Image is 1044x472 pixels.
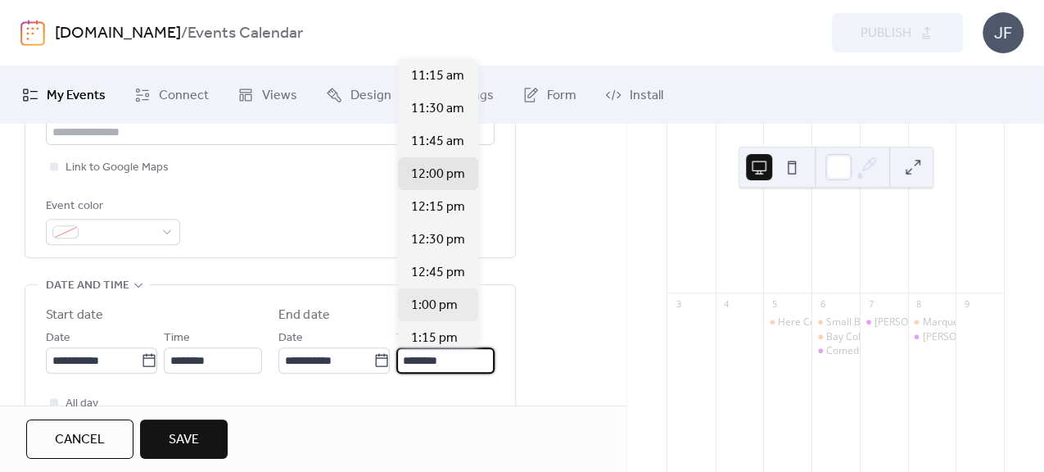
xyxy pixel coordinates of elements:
span: Date and time [46,276,129,296]
div: 5 [768,297,780,310]
div: 6 [816,297,829,310]
span: 1:15 pm [411,329,458,348]
div: Small Business Celebration 2025 - Business Award Nominations NOW OPEN! [811,315,860,329]
b: Events Calendar [188,18,303,49]
span: Date [46,329,70,348]
img: logo [20,20,45,46]
div: Start date [46,306,103,325]
div: JF [983,12,1024,53]
span: 1:00 pm [411,296,458,315]
div: [PERSON_NAME] Block [875,315,978,329]
a: Connect [122,73,221,117]
div: End date [278,306,330,325]
span: Connect [159,86,209,106]
span: Install [630,86,663,106]
a: [DOMAIN_NAME] [55,18,181,49]
span: My Events [47,86,106,106]
span: Time [164,329,190,348]
span: Date [278,329,303,348]
span: 11:15 am [411,66,464,86]
div: Here Comes the Wizard Oil Wagon: Senior Support Series [763,315,811,329]
span: 12:15 pm [411,197,465,217]
div: 4 [721,297,733,310]
span: Save [169,430,199,450]
span: Cancel [55,430,105,450]
span: Design [350,86,391,106]
a: Install [593,73,676,117]
div: Event color [46,197,177,216]
span: 11:45 am [411,132,464,152]
span: 12:00 pm [411,165,465,184]
span: All day [66,394,98,414]
span: Views [262,86,297,106]
div: Here Comes the Wizard Oil Wagon: Senior Support Series [778,315,1040,329]
a: My Events [10,73,118,117]
a: Views [225,73,310,117]
span: Form [547,86,576,106]
button: Cancel [26,420,133,459]
div: 8 [913,297,925,310]
div: 3 [672,297,685,310]
div: [PERSON_NAME] Block [922,330,1026,344]
span: 12:30 pm [411,230,465,250]
a: Form [510,73,589,117]
div: Bay College Christian Bible Classes [811,330,860,344]
div: Priscilla Block [860,315,908,329]
span: Time [396,329,423,348]
span: Link to Google Maps [66,158,169,178]
span: 12:45 pm [411,263,465,283]
b: / [181,18,188,49]
div: 9 [960,297,973,310]
div: Priscilla Block [908,330,956,344]
a: Design [314,73,404,117]
span: 11:30 am [411,99,464,119]
div: Marquette Mountain Racing Team Winter Sports Swap [908,315,956,329]
div: Comedian Dan Brennan at Island Resort and Casino Club 41 [811,344,860,358]
div: 7 [865,297,877,310]
button: Save [140,420,228,459]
